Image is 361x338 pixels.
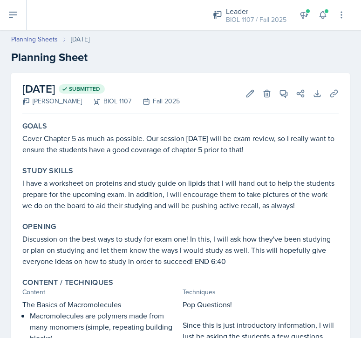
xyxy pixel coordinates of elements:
div: Techniques [183,287,339,297]
p: Cover Chapter 5 as much as possible. Our session [DATE] will be exam review, so I really want to ... [22,133,339,155]
p: The Basics of Macromolecules [22,299,179,310]
div: Fall 2025 [131,96,180,106]
div: Leader [226,6,286,17]
h2: Planning Sheet [11,49,350,66]
div: BIOL 1107 [82,96,131,106]
h2: [DATE] [22,81,180,97]
label: Goals [22,122,47,131]
a: Planning Sheets [11,34,58,44]
div: Content [22,287,179,297]
label: Opening [22,222,56,231]
span: Submitted [69,85,100,93]
p: Discussion on the best ways to study for exam one! In this, I will ask how they've been studying ... [22,233,339,267]
label: Study Skills [22,166,74,176]
p: Pop Questions! [183,299,339,310]
p: I have a worksheet on proteins and study guide on lipids that I will hand out to help the student... [22,177,339,211]
label: Content / Techniques [22,278,113,287]
div: BIOL 1107 / Fall 2025 [226,15,286,25]
div: [DATE] [71,34,89,44]
div: [PERSON_NAME] [22,96,82,106]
